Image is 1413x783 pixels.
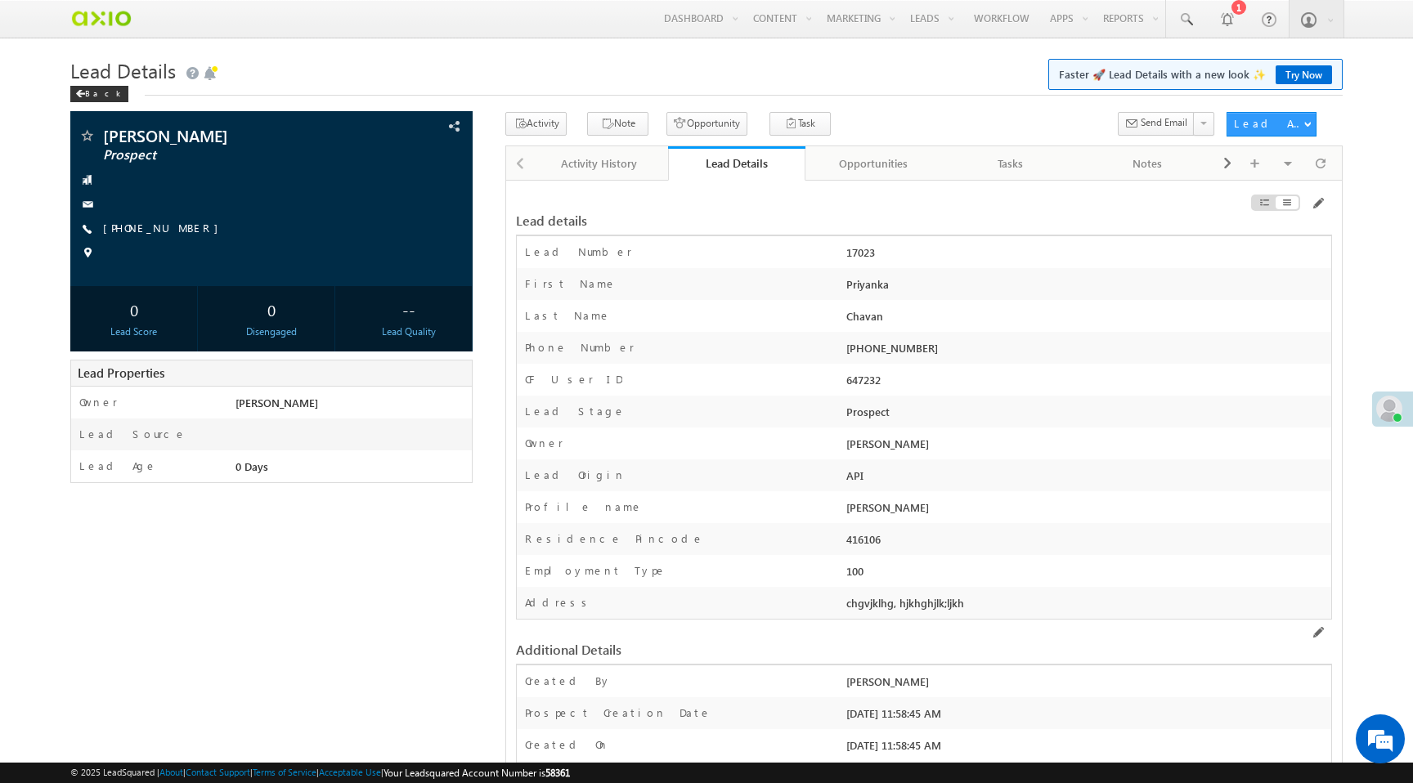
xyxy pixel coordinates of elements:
div: Prospect [842,404,1330,427]
div: 0 [74,294,193,324]
a: Back [70,85,137,99]
div: Notes [1092,154,1202,173]
span: [PERSON_NAME] [846,436,929,450]
span: Send Email [1141,115,1187,130]
label: Lead Age [79,459,157,473]
span: [PHONE_NUMBER] [103,221,227,237]
a: About [159,767,183,777]
a: Notes [1079,146,1217,181]
label: Last Name [525,308,611,323]
span: Your Leadsquared Account Number is [384,767,570,779]
a: Acceptable Use [319,767,381,777]
div: [DATE] 11:58:45 AM [842,705,1330,728]
button: Note [587,112,648,136]
div: 416106 [842,531,1330,554]
div: Chavan [842,308,1330,331]
span: [PERSON_NAME] [103,128,354,144]
label: Lead Number [525,244,632,259]
button: Send Email [1118,112,1195,136]
div: 0 [213,294,331,324]
label: CF User ID [525,372,622,387]
div: API [842,468,1330,490]
label: First Name [525,276,617,291]
span: © 2025 LeadSquared | | | | | [70,765,570,781]
div: chgvjklhg, hjkhghjlk;ljkh [842,595,1330,618]
span: Lead Properties [78,365,164,381]
a: Opportunities [805,146,943,181]
div: Lead Score [74,324,193,339]
div: [PERSON_NAME] [842,499,1330,522]
div: Lead Actions [1234,116,1303,131]
label: Created By [525,673,612,688]
a: Contact Support [186,767,250,777]
div: Additional Details [516,642,1052,657]
div: 17023 [842,244,1330,267]
a: Terms of Service [253,767,316,777]
a: Lead Details [668,146,805,181]
label: Address [525,595,593,610]
label: Lead Origin [525,468,626,482]
span: Prospect [103,147,354,163]
div: -- [350,294,469,324]
img: Custom Logo [70,4,132,33]
div: Activity History [545,154,654,173]
label: Phone Number [525,340,635,355]
div: Opportunities [819,154,928,173]
div: 647232 [842,372,1330,395]
div: [DATE] 11:58:45 AM [842,737,1330,760]
label: Prospect Creation Date [525,705,711,720]
span: Lead Details [70,57,176,83]
a: Activity History [532,146,669,181]
span: [PERSON_NAME] [235,396,318,409]
label: Lead Source [79,427,186,441]
label: Owner [525,436,563,450]
div: Priyanka [842,276,1330,299]
label: Lead Stage [525,404,626,418]
button: Lead Actions [1227,112,1317,136]
div: [PHONE_NUMBER] [842,340,1330,363]
div: Lead Quality [350,324,469,339]
label: Employment Type [525,563,666,578]
div: Tasks [956,154,1065,173]
button: Opportunity [666,112,747,136]
div: Back [70,86,128,102]
a: Try Now [1276,65,1332,84]
label: Created On [525,737,609,752]
a: Tasks [943,146,1080,181]
div: 0 Days [231,459,472,481]
button: Task [769,112,831,136]
label: Profile name [525,499,643,514]
div: 100 [842,563,1330,586]
div: Disengaged [213,324,331,339]
div: Lead details [516,213,1052,228]
span: 58361 [545,767,570,779]
label: Residence Pincode [525,531,704,546]
label: Owner [79,395,118,409]
span: Faster 🚀 Lead Details with a new look ✨ [1059,66,1332,83]
div: [PERSON_NAME] [842,673,1330,696]
div: Lead Details [680,155,793,171]
button: Activity [505,112,567,136]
